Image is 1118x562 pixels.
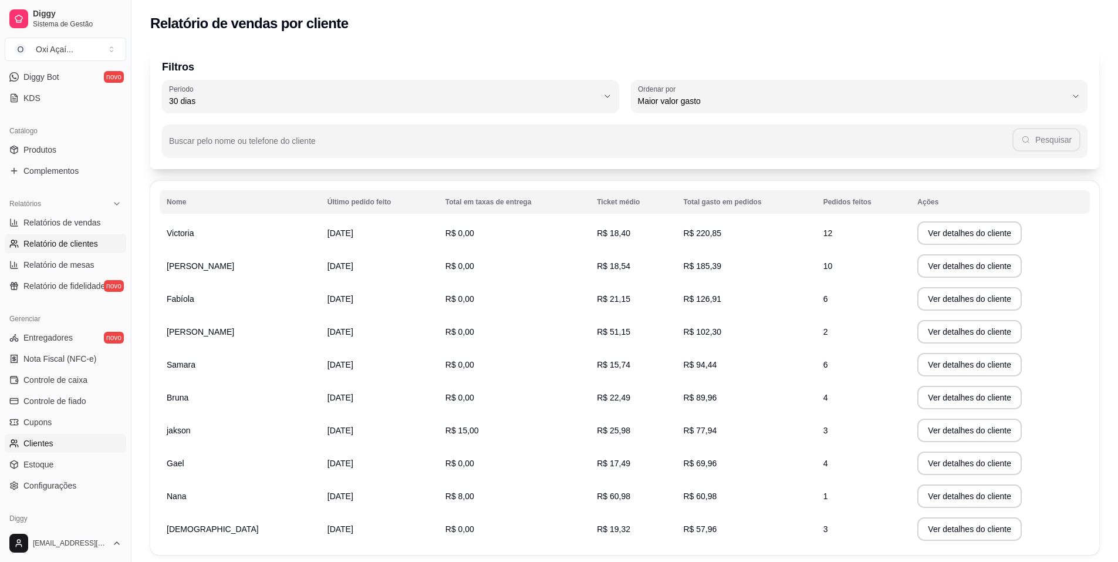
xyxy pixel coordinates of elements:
span: [PERSON_NAME] [167,327,234,336]
span: 3 [823,524,828,534]
label: Período [169,84,197,94]
a: Cupons [5,413,126,432]
span: R$ 0,00 [445,524,474,534]
span: R$ 21,15 [597,294,630,304]
span: 4 [823,393,828,402]
span: Fabíola [167,294,194,304]
button: Select a team [5,38,126,61]
span: Victoria [167,228,194,238]
span: R$ 0,00 [445,327,474,336]
span: R$ 60,98 [597,492,630,501]
a: Complementos [5,161,126,180]
span: R$ 18,54 [597,261,630,271]
th: Total em taxas de entrega [438,190,590,214]
span: [DATE] [327,261,353,271]
span: 4 [823,459,828,468]
div: Gerenciar [5,309,126,328]
span: 30 dias [169,95,598,107]
a: Produtos [5,140,126,159]
p: Filtros [162,59,1087,75]
span: Diggy Bot [23,71,59,83]
div: Oxi Açaí ... [36,43,73,55]
span: R$ 126,91 [683,294,721,304]
a: KDS [5,89,126,107]
span: R$ 77,94 [683,426,717,435]
div: Diggy [5,509,126,528]
button: Ver detalhes do cliente [917,419,1022,442]
span: R$ 60,98 [683,492,717,501]
span: R$ 89,96 [683,393,717,402]
a: Relatório de mesas [5,255,126,274]
button: Ordenar porMaior valor gasto [631,80,1088,113]
span: [DATE] [327,360,353,369]
span: [DATE] [327,393,353,402]
span: Nana [167,492,186,501]
span: Diggy [33,9,121,19]
span: Estoque [23,459,53,470]
button: Ver detalhes do cliente [917,517,1022,541]
span: KDS [23,92,40,104]
span: R$ 0,00 [445,261,474,271]
span: jakson [167,426,190,435]
button: Ver detalhes do cliente [917,320,1022,344]
div: Catálogo [5,122,126,140]
span: [DATE] [327,524,353,534]
span: [EMAIL_ADDRESS][DOMAIN_NAME] [33,539,107,548]
a: Entregadoresnovo [5,328,126,347]
span: Relatórios [9,199,41,208]
a: Nota Fiscal (NFC-e) [5,349,126,368]
a: Controle de fiado [5,392,126,410]
span: Maior valor gasto [638,95,1067,107]
span: 6 [823,294,828,304]
span: Controle de caixa [23,374,87,386]
a: DiggySistema de Gestão [5,5,126,33]
span: R$ 22,49 [597,393,630,402]
span: R$ 94,44 [683,360,717,369]
span: 10 [823,261,833,271]
a: Relatórios de vendas [5,213,126,232]
span: R$ 185,39 [683,261,721,271]
span: R$ 69,96 [683,459,717,468]
th: Pedidos feitos [816,190,911,214]
th: Ticket médio [590,190,676,214]
span: 1 [823,492,828,501]
span: R$ 17,49 [597,459,630,468]
span: R$ 0,00 [445,459,474,468]
th: Último pedido feito [320,190,438,214]
span: R$ 0,00 [445,360,474,369]
span: R$ 57,96 [683,524,717,534]
span: 2 [823,327,828,336]
span: [DEMOGRAPHIC_DATA] [167,524,259,534]
span: Nota Fiscal (NFC-e) [23,353,96,365]
a: Relatório de clientes [5,234,126,253]
th: Total gasto em pedidos [676,190,816,214]
span: R$ 19,32 [597,524,630,534]
span: Controle de fiado [23,395,86,407]
button: Ver detalhes do cliente [917,452,1022,475]
span: 3 [823,426,828,435]
a: Controle de caixa [5,371,126,389]
span: Relatório de mesas [23,259,94,271]
span: Gael [167,459,184,468]
span: [DATE] [327,327,353,336]
span: Cupons [23,416,52,428]
span: Produtos [23,144,56,156]
th: Nome [160,190,320,214]
span: 12 [823,228,833,238]
label: Ordenar por [638,84,680,94]
a: Relatório de fidelidadenovo [5,277,126,295]
button: Ver detalhes do cliente [917,221,1022,245]
span: Entregadores [23,332,73,344]
span: R$ 0,00 [445,294,474,304]
span: Sistema de Gestão [33,19,121,29]
span: Relatórios de vendas [23,217,101,228]
span: [DATE] [327,294,353,304]
span: Relatório de fidelidade [23,280,105,292]
a: Configurações [5,476,126,495]
span: Bruna [167,393,188,402]
span: [DATE] [327,459,353,468]
th: Ações [910,190,1090,214]
button: Período30 dias [162,80,619,113]
button: [EMAIL_ADDRESS][DOMAIN_NAME] [5,529,126,557]
h2: Relatório de vendas por cliente [150,14,349,33]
